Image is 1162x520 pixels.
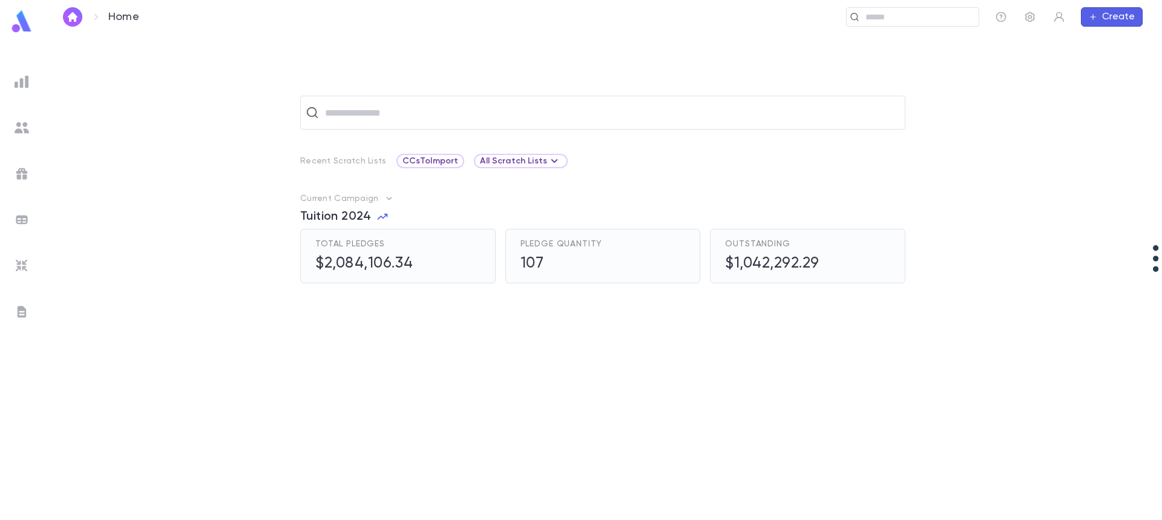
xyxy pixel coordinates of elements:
div: All Scratch Lists [480,154,562,168]
img: reports_grey.c525e4749d1bce6a11f5fe2a8de1b229.svg [15,74,29,89]
h5: $2,084,106.34 [315,255,413,273]
img: batches_grey.339ca447c9d9533ef1741baa751efc33.svg [15,212,29,227]
span: Total Pledges [315,239,385,249]
img: logo [10,10,34,33]
h5: 107 [520,255,544,273]
img: imports_grey.530a8a0e642e233f2baf0ef88e8c9fcb.svg [15,258,29,273]
p: Current Campaign [300,194,378,203]
span: CCsToImport [398,156,464,166]
span: Outstanding [725,239,790,249]
p: Home [108,10,139,24]
div: All Scratch Lists [474,154,568,168]
img: home_white.a664292cf8c1dea59945f0da9f25487c.svg [65,12,80,22]
div: CCsToImport [396,154,465,168]
img: campaigns_grey.99e729a5f7ee94e3726e6486bddda8f1.svg [15,166,29,181]
img: students_grey.60c7aba0da46da39d6d829b817ac14fc.svg [15,120,29,135]
p: Recent Scratch Lists [300,156,387,166]
span: Tuition 2024 [300,209,372,224]
span: Pledge Quantity [520,239,603,249]
button: Create [1081,7,1143,27]
h5: $1,042,292.29 [725,255,819,273]
img: letters_grey.7941b92b52307dd3b8a917253454ce1c.svg [15,304,29,319]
